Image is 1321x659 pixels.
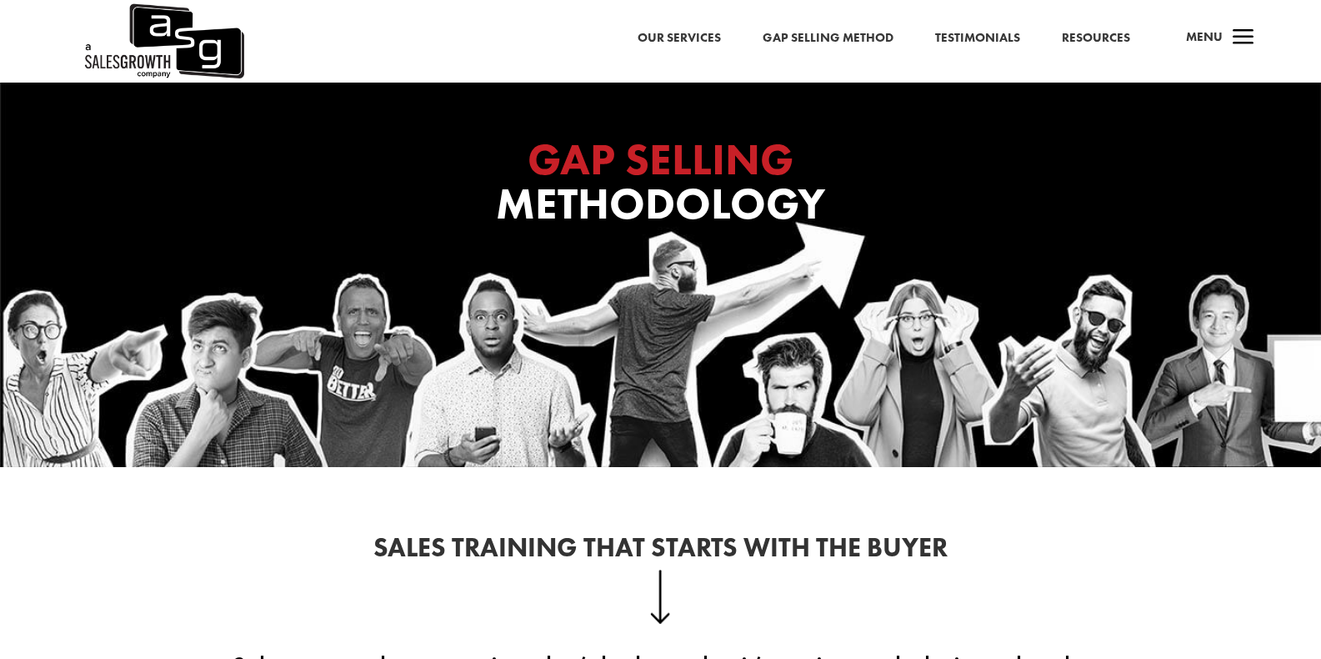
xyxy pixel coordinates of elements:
span: GAP SELLING [528,131,793,188]
a: Resources [1062,28,1130,49]
img: down-arrow [650,570,671,623]
a: Our Services [638,28,721,49]
a: Testimonials [935,28,1020,49]
span: a [1227,22,1260,55]
span: Menu [1186,28,1223,45]
h2: Sales Training That Starts With the Buyer [211,535,1111,570]
h1: Methodology [328,138,994,234]
a: Gap Selling Method [763,28,893,49]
